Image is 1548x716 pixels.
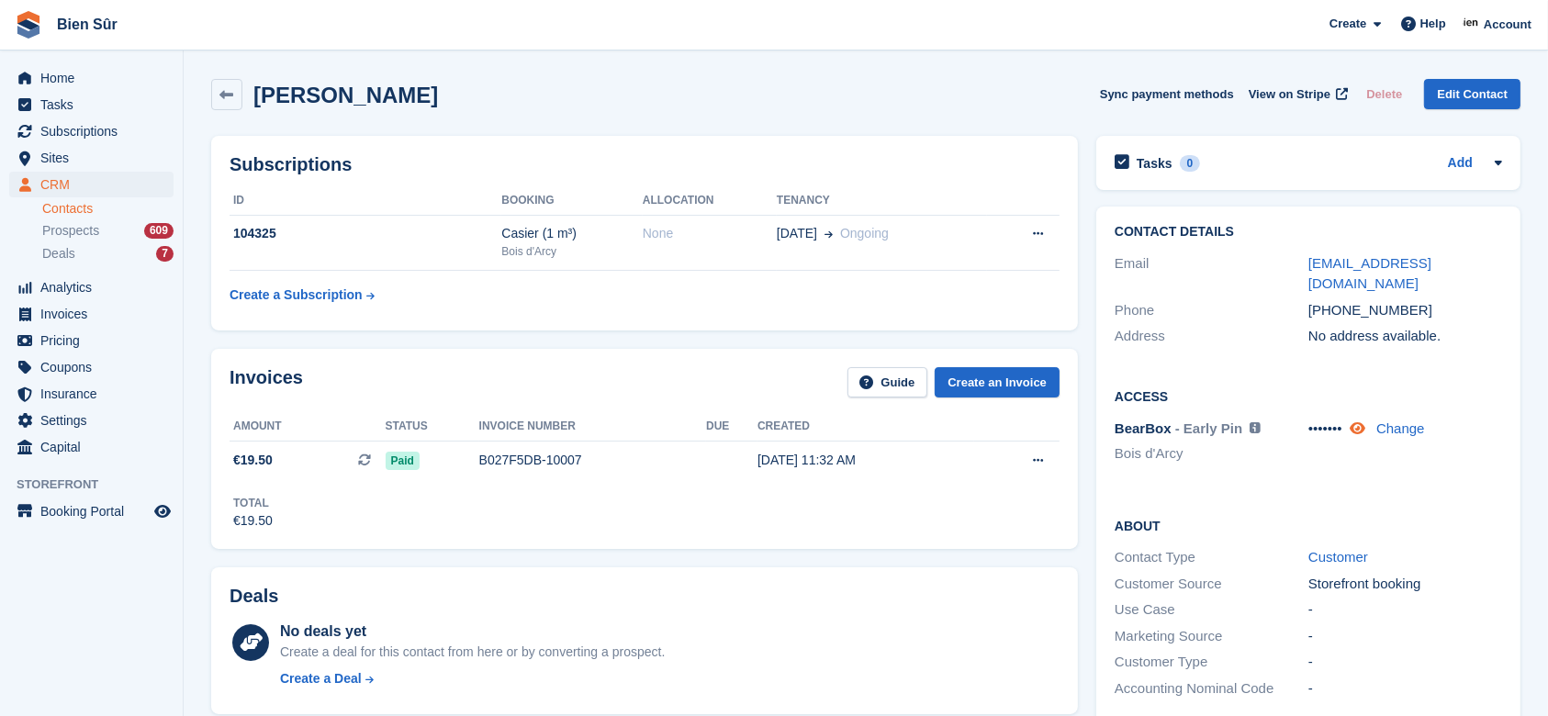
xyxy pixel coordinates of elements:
[479,412,706,442] th: Invoice number
[233,451,273,470] span: €19.50
[1115,386,1502,405] h2: Access
[501,186,642,216] th: Booking
[40,408,151,433] span: Settings
[1308,652,1502,673] div: -
[643,224,777,243] div: None
[757,451,974,470] div: [DATE] 11:32 AM
[40,498,151,524] span: Booking Portal
[9,408,174,433] a: menu
[280,643,665,662] div: Create a deal for this contact from here or by converting a prospect.
[1115,516,1502,534] h2: About
[1115,443,1308,464] li: Bois d'Arcy
[386,412,479,442] th: Status
[9,434,174,460] a: menu
[1115,599,1308,621] div: Use Case
[1100,79,1234,109] button: Sync payment methods
[1359,79,1409,109] button: Delete
[1115,225,1502,240] h2: Contact Details
[1424,79,1520,109] a: Edit Contact
[40,145,151,171] span: Sites
[9,118,174,144] a: menu
[233,511,273,531] div: €19.50
[40,65,151,91] span: Home
[40,172,151,197] span: CRM
[40,92,151,117] span: Tasks
[9,498,174,524] a: menu
[253,83,438,107] h2: [PERSON_NAME]
[15,11,42,39] img: stora-icon-8386f47178a22dfd0bd8f6a31ec36ba5ce8667c1dd55bd0f319d3a0aa187defe.svg
[1308,599,1502,621] div: -
[706,412,757,442] th: Due
[1115,420,1172,436] span: BearBox
[840,226,889,241] span: Ongoing
[230,367,303,397] h2: Invoices
[40,274,151,300] span: Analytics
[230,278,375,312] a: Create a Subscription
[42,244,174,263] a: Deals 7
[9,354,174,380] a: menu
[230,412,386,442] th: Amount
[42,222,99,240] span: Prospects
[9,301,174,327] a: menu
[757,412,974,442] th: Created
[156,246,174,262] div: 7
[1308,626,1502,647] div: -
[1137,155,1172,172] h2: Tasks
[9,92,174,117] a: menu
[1308,549,1368,565] a: Customer
[847,367,928,397] a: Guide
[1115,253,1308,295] div: Email
[9,172,174,197] a: menu
[151,500,174,522] a: Preview store
[40,434,151,460] span: Capital
[1180,155,1201,172] div: 0
[9,328,174,353] a: menu
[1115,678,1308,699] div: Accounting Nominal Code
[501,224,642,243] div: Casier (1 m³)
[42,200,174,218] a: Contacts
[1175,420,1242,436] span: - Early Pin
[230,154,1060,175] h2: Subscriptions
[1249,85,1330,104] span: View on Stripe
[9,274,174,300] a: menu
[1308,255,1431,292] a: [EMAIL_ADDRESS][DOMAIN_NAME]
[777,224,817,243] span: [DATE]
[1376,420,1425,436] a: Change
[230,186,501,216] th: ID
[1484,16,1531,34] span: Account
[280,621,665,643] div: No deals yet
[40,118,151,144] span: Subscriptions
[40,301,151,327] span: Invoices
[280,669,665,688] a: Create a Deal
[230,285,363,305] div: Create a Subscription
[1115,652,1308,673] div: Customer Type
[1448,153,1473,174] a: Add
[280,669,362,688] div: Create a Deal
[9,65,174,91] a: menu
[479,451,706,470] div: B027F5DB-10007
[643,186,777,216] th: Allocation
[144,223,174,239] div: 609
[1250,422,1261,433] img: icon-info-grey-7440780725fd019a000dd9b08b2336e03edf1995a4989e88bcd33f0948082b44.svg
[1308,420,1342,436] span: •••••••
[1308,574,1502,595] div: Storefront booking
[9,145,174,171] a: menu
[1115,326,1308,347] div: Address
[1115,547,1308,568] div: Contact Type
[233,495,273,511] div: Total
[1463,15,1481,33] img: Asmaa Habri
[386,452,420,470] span: Paid
[42,221,174,241] a: Prospects 609
[50,9,125,39] a: Bien Sûr
[777,186,987,216] th: Tenancy
[1115,574,1308,595] div: Customer Source
[40,381,151,407] span: Insurance
[1115,626,1308,647] div: Marketing Source
[230,224,501,243] div: 104325
[1308,678,1502,699] div: -
[1308,326,1502,347] div: No address available.
[40,328,151,353] span: Pricing
[1329,15,1366,33] span: Create
[501,243,642,260] div: Bois d'Arcy
[17,475,183,494] span: Storefront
